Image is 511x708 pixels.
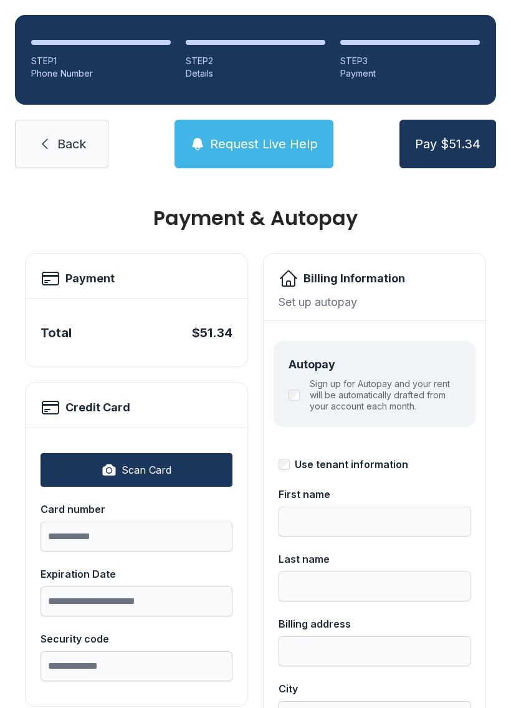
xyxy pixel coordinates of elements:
[186,55,325,67] div: STEP 2
[186,67,325,80] div: Details
[65,270,115,287] h2: Payment
[340,55,480,67] div: STEP 3
[41,586,232,616] input: Expiration Date
[279,572,470,601] input: Last name
[210,135,318,153] span: Request Live Help
[65,399,130,416] h2: Credit Card
[279,636,470,666] input: Billing address
[279,552,470,567] div: Last name
[192,324,232,342] div: $51.34
[415,135,480,153] span: Pay $51.34
[295,457,408,472] div: Use tenant information
[279,616,470,631] div: Billing address
[57,135,86,153] span: Back
[31,67,171,80] div: Phone Number
[41,522,232,552] input: Card number
[310,378,461,412] label: Sign up for Autopay and your rent will be automatically drafted from your account each month.
[41,567,232,581] div: Expiration Date
[279,487,470,502] div: First name
[41,631,232,646] div: Security code
[41,324,72,342] div: Total
[289,356,461,373] div: Autopay
[25,208,486,228] h1: Payment & Autopay
[279,294,470,310] div: Set up autopay
[41,502,232,517] div: Card number
[31,55,171,67] div: STEP 1
[340,67,480,80] div: Payment
[279,507,470,537] input: First name
[41,651,232,681] input: Security code
[122,462,171,477] span: Scan Card
[303,270,405,287] h2: Billing Information
[279,681,470,696] div: City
